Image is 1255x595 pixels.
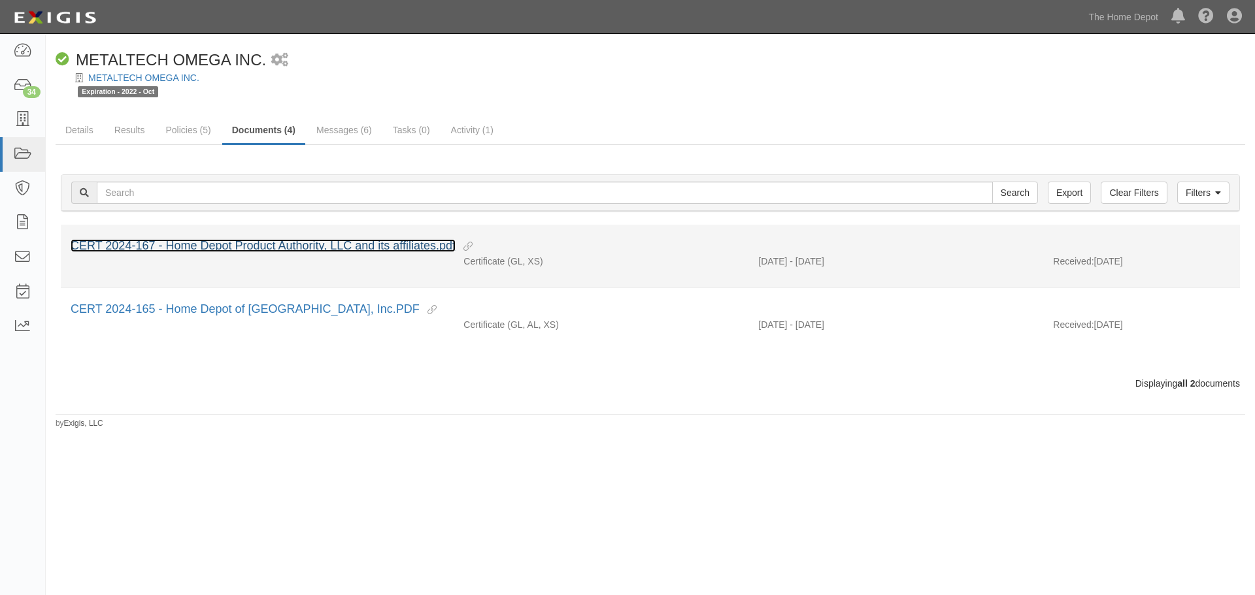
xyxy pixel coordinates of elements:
[1053,318,1094,331] p: Received:
[71,301,1230,318] div: CERT 2024-165 - Home Depot of Canada, Inc.PDF
[1043,318,1240,338] div: [DATE]
[56,418,103,429] small: by
[1082,4,1165,30] a: The Home Depot
[64,419,103,428] a: Exigis, LLC
[23,86,41,98] div: 34
[1177,182,1230,204] a: Filters
[748,255,1043,268] div: Effective 11/01/2024 - Expiration 11/01/2025
[56,117,103,143] a: Details
[422,306,437,315] i: This document is linked to other agreements.
[56,53,69,67] i: Compliant
[71,239,456,252] a: CERT 2024-167 - Home Depot Product Authority, LLC and its affiliates.pdf
[1177,378,1195,389] b: all 2
[1043,255,1240,274] div: [DATE]
[51,377,1250,390] div: Displaying documents
[307,117,382,143] a: Messages (6)
[748,318,1043,331] div: Effective 11/01/2024 - Expiration 11/01/2025
[71,302,420,315] a: CERT 2024-165 - Home Depot of [GEOGRAPHIC_DATA], Inc.PDF
[88,72,199,83] a: METALTECH OMEGA INC.
[992,182,1038,204] input: Search
[1101,182,1167,204] a: Clear Filters
[222,117,305,145] a: Documents (4)
[56,49,266,71] div: METALTECH OMEGA INC.
[78,86,158,97] span: Expiration - 2022 - Oct
[454,318,748,331] div: General Liability Auto Liability Excess/Umbrella Liability
[1198,9,1214,25] i: Help Center - Complianz
[71,238,1230,255] div: CERT 2024-167 - Home Depot Product Authority, LLC and its affiliates.pdf
[458,242,473,251] i: This document is linked to other agreements.
[156,117,220,143] a: Policies (5)
[76,51,266,69] span: METALTECH OMEGA INC.
[105,117,155,143] a: Results
[441,117,503,143] a: Activity (1)
[271,54,288,67] i: 1 scheduled workflow
[97,182,993,204] input: Search
[1053,255,1094,268] p: Received:
[383,117,440,143] a: Tasks (0)
[1048,182,1091,204] a: Export
[10,6,100,29] img: logo-5460c22ac91f19d4615b14bd174203de0afe785f0fc80cf4dbbc73dc1793850b.png
[454,255,748,268] div: General Liability Excess/Umbrella Liability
